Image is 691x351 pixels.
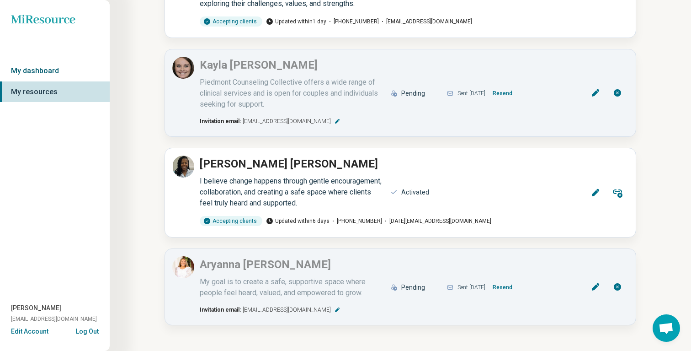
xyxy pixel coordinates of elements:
[446,86,570,101] div: Sent [DATE]
[489,86,516,101] button: Resend
[326,17,379,26] span: [PHONE_NUMBER]
[11,303,61,313] span: [PERSON_NAME]
[266,217,330,225] span: Updated within 6 days
[379,17,472,26] span: [EMAIL_ADDRESS][DOMAIN_NAME]
[446,280,570,295] div: Sent [DATE]
[330,217,382,225] span: [PHONE_NUMBER]
[401,283,425,292] div: Pending
[401,188,429,197] div: Activated
[200,16,262,27] div: Accepting clients
[11,315,97,323] span: [EMAIL_ADDRESS][DOMAIN_NAME]
[200,117,241,125] span: Invitation email:
[200,306,241,314] span: Invitation email:
[76,327,99,334] button: Log Out
[200,276,385,298] div: My goal is to create a safe, supportive space where people feel heard, valued, and empowered to g...
[200,156,378,172] p: [PERSON_NAME] [PERSON_NAME]
[266,17,326,26] span: Updated within 1 day
[653,314,680,342] a: Open chat
[200,77,385,110] div: Piedmont Counseling Collective offers a wide range of clinical services and is open for couples a...
[11,327,48,336] button: Edit Account
[243,117,331,125] span: [EMAIL_ADDRESS][DOMAIN_NAME]
[200,256,331,273] p: Aryanna [PERSON_NAME]
[200,176,385,209] div: I believe change happens through gentle encouragement, collaboration, and creating a safe space w...
[243,306,331,314] span: [EMAIL_ADDRESS][DOMAIN_NAME]
[489,280,516,295] button: Resend
[401,89,425,98] div: Pending
[200,216,262,226] div: Accepting clients
[382,217,491,225] span: [DATE][EMAIL_ADDRESS][DOMAIN_NAME]
[200,57,318,73] p: Kayla [PERSON_NAME]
